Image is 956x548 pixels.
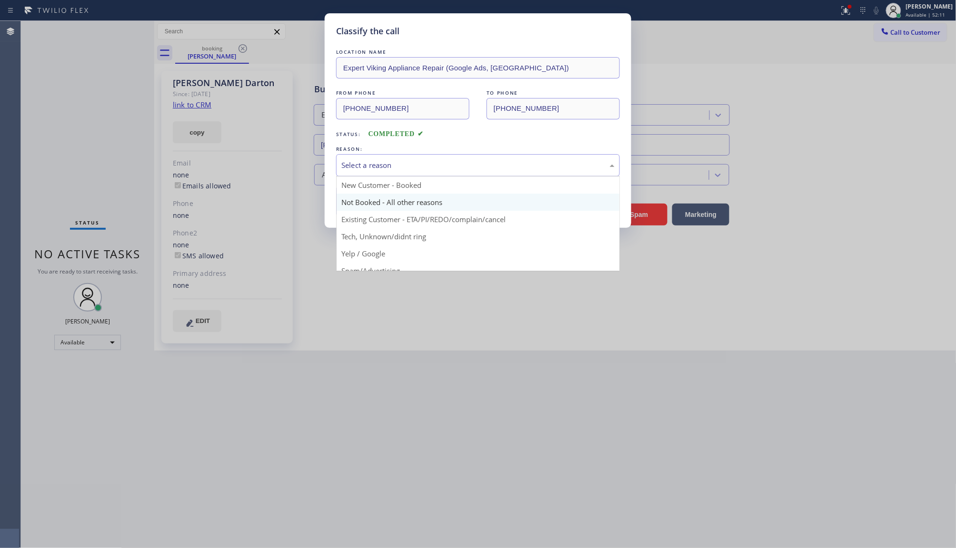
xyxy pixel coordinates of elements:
div: Spam/Advertising [337,262,619,279]
div: Yelp / Google [337,245,619,262]
div: REASON: [336,144,620,154]
div: FROM PHONE [336,88,469,98]
span: Status: [336,131,361,137]
h5: Classify the call [336,25,399,38]
input: To phone [487,98,620,119]
span: COMPLETED [368,130,424,137]
div: TO PHONE [487,88,620,98]
div: Not Booked - All other reasons [337,194,619,211]
div: Select a reason [341,160,615,171]
div: LOCATION NAME [336,47,620,57]
div: New Customer - Booked [337,176,619,194]
div: Existing Customer - ETA/PI/REDO/complain/cancel [337,211,619,228]
input: From phone [336,98,469,119]
div: Tech, Unknown/didnt ring [337,228,619,245]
